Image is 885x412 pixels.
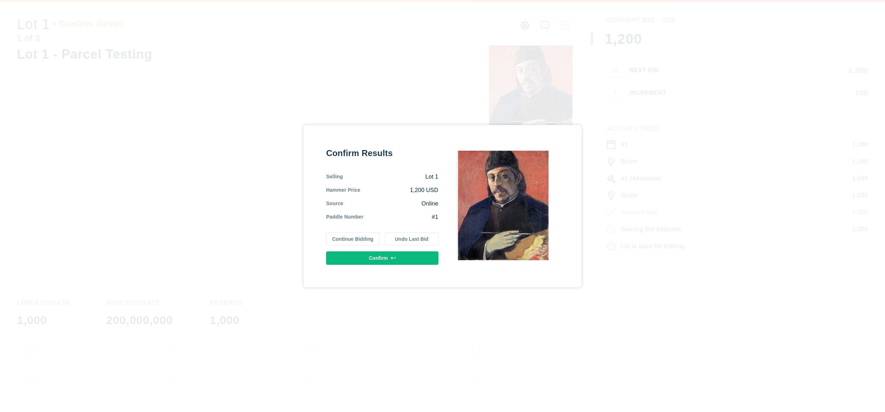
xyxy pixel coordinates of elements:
div: Lot 1 [343,173,438,181]
div: Online [343,200,438,208]
div: #1 [363,213,438,221]
div: Confirm Results [326,148,438,159]
div: Paddle Number [326,213,363,221]
div: Hammer Price [326,186,360,194]
button: Confirm [326,251,438,265]
button: Undo Last Bid [385,232,438,246]
button: Continue Bidding [326,232,379,246]
div: Source [326,200,343,208]
div: 1,200 USD [360,186,438,194]
div: Selling [326,173,343,181]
